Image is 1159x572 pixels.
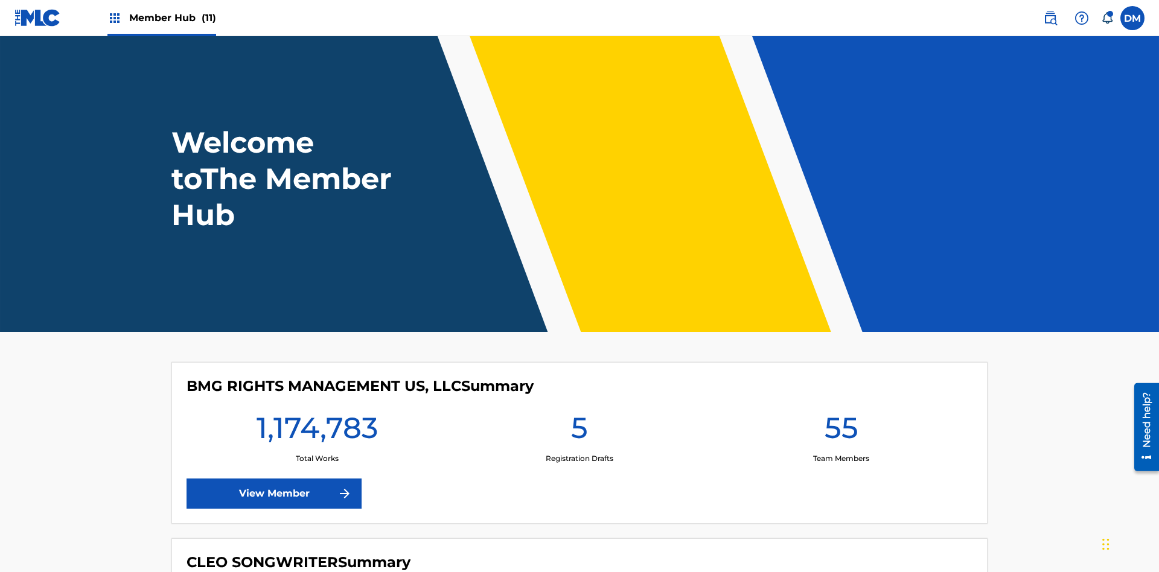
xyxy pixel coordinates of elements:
a: View Member [187,478,362,509]
img: f7272a7cc735f4ea7f67.svg [337,486,352,501]
div: Help [1070,6,1094,30]
h4: CLEO SONGWRITER [187,553,410,571]
img: MLC Logo [14,9,61,27]
h1: 5 [571,410,588,453]
h1: 55 [825,410,858,453]
h4: BMG RIGHTS MANAGEMENT US, LLC [187,377,534,395]
h1: 1,174,783 [257,410,378,453]
iframe: Resource Center [1125,378,1159,477]
p: Team Members [813,453,869,464]
div: Notifications [1101,12,1113,24]
iframe: Chat Widget [1099,514,1159,572]
div: User Menu [1120,6,1145,30]
p: Total Works [296,453,339,464]
img: help [1074,11,1089,25]
img: Top Rightsholders [107,11,122,25]
h1: Welcome to The Member Hub [171,124,397,233]
div: Drag [1102,526,1110,562]
a: Public Search [1038,6,1062,30]
img: search [1043,11,1058,25]
span: (11) [202,12,216,24]
p: Registration Drafts [546,453,613,464]
span: Member Hub [129,11,216,25]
